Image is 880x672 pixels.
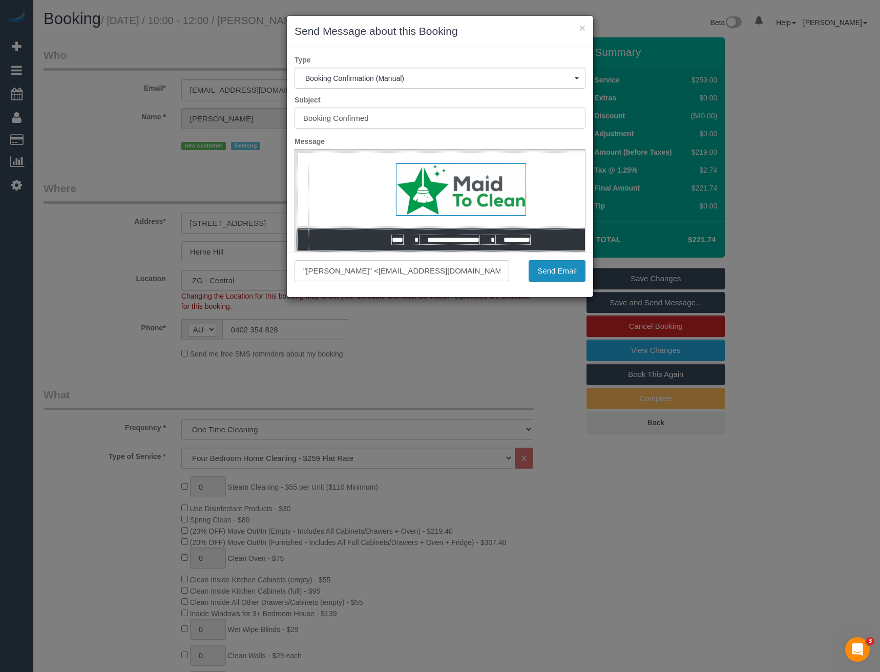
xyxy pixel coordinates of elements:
button: Send Email [529,260,585,282]
span: 3 [866,637,874,645]
iframe: Intercom live chat [845,637,870,662]
span: Booking Confirmation (Manual) [305,74,575,82]
label: Message [287,136,593,146]
input: Subject [295,108,585,129]
iframe: Rich Text Editor, editor1 [295,150,585,309]
button: Booking Confirmation (Manual) [295,68,585,89]
h3: Send Message about this Booking [295,24,585,39]
label: Subject [287,95,593,105]
label: Type [287,55,593,65]
button: × [579,23,585,33]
